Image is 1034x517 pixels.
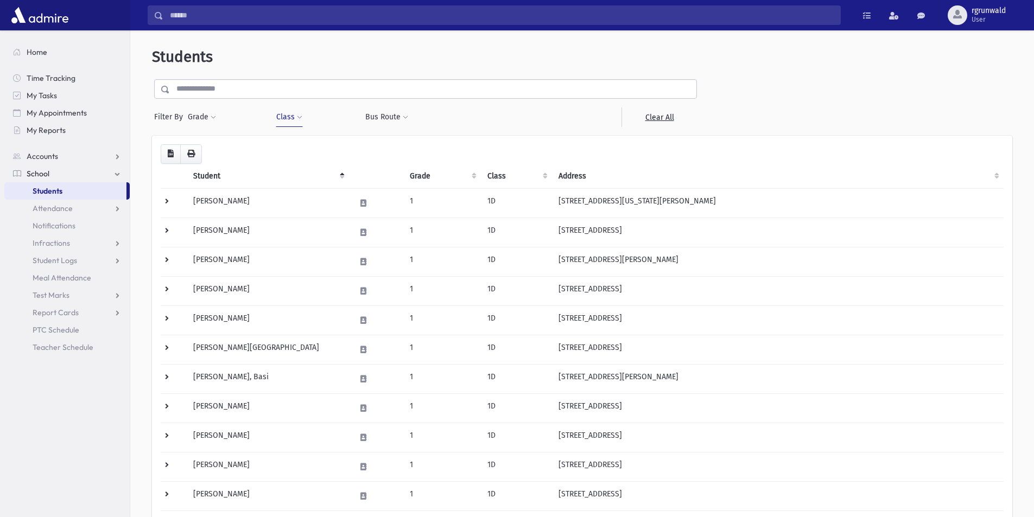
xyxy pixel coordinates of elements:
[4,122,130,139] a: My Reports
[4,87,130,104] a: My Tasks
[481,247,552,276] td: 1D
[552,276,1004,305] td: [STREET_ADDRESS]
[27,91,57,100] span: My Tasks
[4,321,130,339] a: PTC Schedule
[33,203,73,213] span: Attendance
[403,218,481,247] td: 1
[180,144,202,164] button: Print
[187,276,349,305] td: [PERSON_NAME]
[481,481,552,510] td: 1D
[187,393,349,423] td: [PERSON_NAME]
[403,423,481,452] td: 1
[481,335,552,364] td: 1D
[552,393,1004,423] td: [STREET_ADDRESS]
[481,393,552,423] td: 1D
[33,273,91,283] span: Meal Attendance
[552,188,1004,218] td: [STREET_ADDRESS][US_STATE][PERSON_NAME]
[621,107,697,127] a: Clear All
[27,169,49,178] span: School
[481,218,552,247] td: 1D
[972,15,1006,24] span: User
[187,423,349,452] td: [PERSON_NAME]
[187,452,349,481] td: [PERSON_NAME]
[403,305,481,335] td: 1
[187,164,349,189] th: Student: activate to sort column descending
[4,252,130,269] a: Student Logs
[403,335,481,364] td: 1
[4,148,130,165] a: Accounts
[403,364,481,393] td: 1
[403,188,481,218] td: 1
[9,4,71,26] img: AdmirePro
[4,217,130,234] a: Notifications
[552,335,1004,364] td: [STREET_ADDRESS]
[33,342,93,352] span: Teacher Schedule
[552,247,1004,276] td: [STREET_ADDRESS][PERSON_NAME]
[163,5,840,25] input: Search
[187,107,217,127] button: Grade
[152,48,213,66] span: Students
[552,481,1004,510] td: [STREET_ADDRESS]
[481,423,552,452] td: 1D
[187,481,349,510] td: [PERSON_NAME]
[27,47,47,57] span: Home
[33,186,62,196] span: Students
[4,304,130,321] a: Report Cards
[972,7,1006,15] span: rgrunwald
[33,325,79,335] span: PTC Schedule
[161,144,181,164] button: CSV
[33,290,69,300] span: Test Marks
[4,234,130,252] a: Infractions
[403,481,481,510] td: 1
[33,221,75,231] span: Notifications
[365,107,409,127] button: Bus Route
[33,238,70,248] span: Infractions
[187,305,349,335] td: [PERSON_NAME]
[4,200,130,217] a: Attendance
[187,218,349,247] td: [PERSON_NAME]
[403,393,481,423] td: 1
[403,247,481,276] td: 1
[4,43,130,61] a: Home
[27,108,87,118] span: My Appointments
[4,339,130,356] a: Teacher Schedule
[481,164,552,189] th: Class: activate to sort column ascending
[4,165,130,182] a: School
[154,111,187,123] span: Filter By
[276,107,303,127] button: Class
[552,164,1004,189] th: Address: activate to sort column ascending
[552,218,1004,247] td: [STREET_ADDRESS]
[4,104,130,122] a: My Appointments
[552,452,1004,481] td: [STREET_ADDRESS]
[552,364,1004,393] td: [STREET_ADDRESS][PERSON_NAME]
[4,286,130,304] a: Test Marks
[403,164,481,189] th: Grade: activate to sort column ascending
[552,423,1004,452] td: [STREET_ADDRESS]
[481,276,552,305] td: 1D
[481,364,552,393] td: 1D
[27,73,75,83] span: Time Tracking
[552,305,1004,335] td: [STREET_ADDRESS]
[187,364,349,393] td: [PERSON_NAME], Basi
[4,269,130,286] a: Meal Attendance
[403,452,481,481] td: 1
[33,308,79,317] span: Report Cards
[4,69,130,87] a: Time Tracking
[33,256,77,265] span: Student Logs
[4,182,126,200] a: Students
[481,188,552,218] td: 1D
[403,276,481,305] td: 1
[27,125,66,135] span: My Reports
[187,188,349,218] td: [PERSON_NAME]
[27,151,58,161] span: Accounts
[187,335,349,364] td: [PERSON_NAME][GEOGRAPHIC_DATA]
[187,247,349,276] td: [PERSON_NAME]
[481,452,552,481] td: 1D
[481,305,552,335] td: 1D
